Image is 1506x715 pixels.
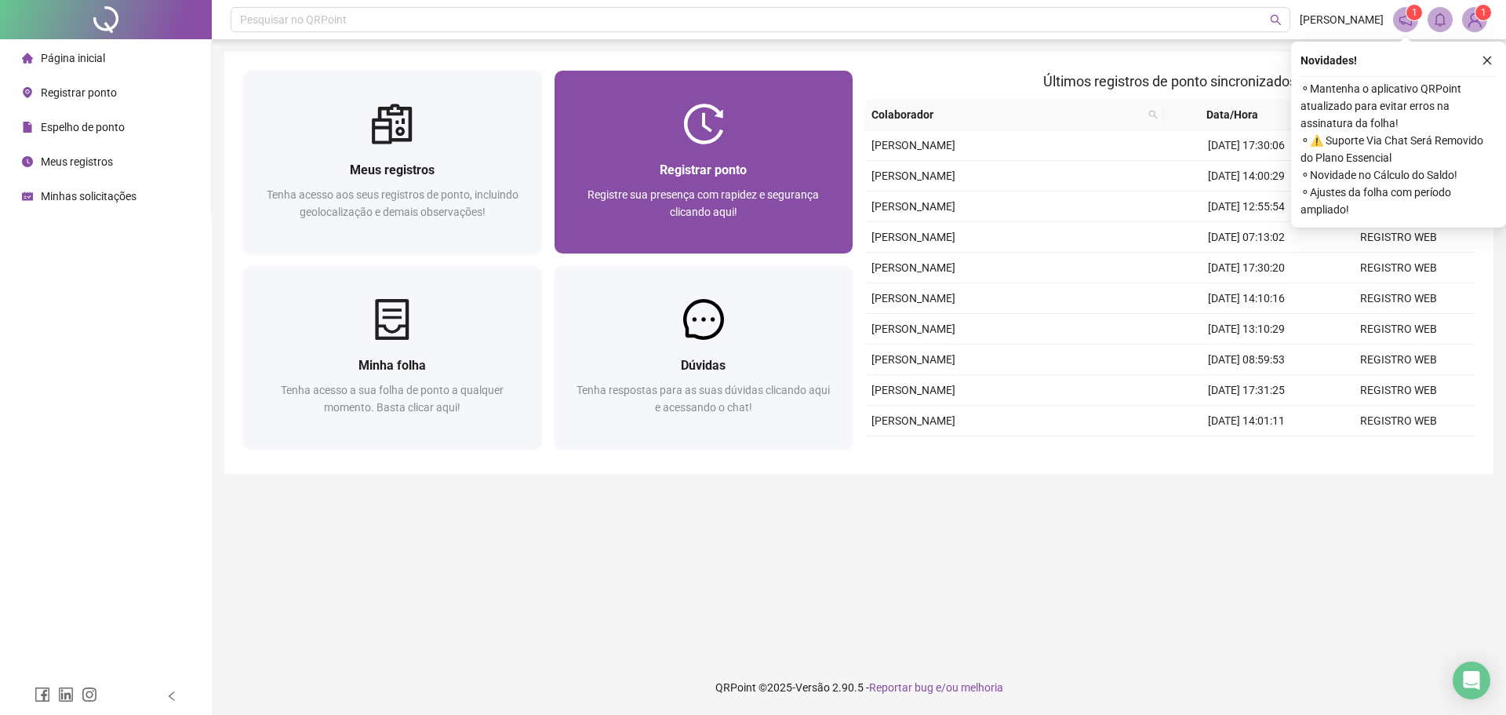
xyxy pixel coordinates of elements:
footer: QRPoint © 2025 - 2.90.5 - [212,660,1506,715]
span: Versão [795,681,830,694]
span: left [166,691,177,702]
span: notification [1399,13,1413,27]
td: [DATE] 08:59:53 [1170,345,1322,375]
td: REGISTRO WEB [1322,436,1475,467]
span: instagram [82,687,97,702]
span: bell [1433,13,1447,27]
span: [PERSON_NAME] [871,170,955,182]
span: facebook [35,687,50,702]
td: [DATE] 17:31:25 [1170,375,1322,406]
td: REGISTRO WEB [1322,222,1475,253]
span: ⚬ Novidade no Cálculo do Saldo! [1300,166,1497,184]
span: Minhas solicitações [41,190,136,202]
span: Tenha acesso aos seus registros de ponto, incluindo geolocalização e demais observações! [267,188,518,218]
td: REGISTRO WEB [1322,314,1475,345]
td: [DATE] 14:01:11 [1170,406,1322,436]
span: Tenha respostas para as suas dúvidas clicando aqui e acessando o chat! [577,384,830,414]
img: 91832 [1463,8,1486,31]
span: [PERSON_NAME] [871,292,955,305]
span: clock-circle [22,156,33,167]
th: Data/Hora [1164,100,1314,130]
span: Minha folha [358,358,426,373]
td: [DATE] 13:00:57 [1170,436,1322,467]
span: Meus registros [350,162,435,177]
span: [PERSON_NAME] [871,261,955,274]
span: linkedin [58,687,74,702]
td: REGISTRO WEB [1322,253,1475,283]
td: [DATE] 13:10:29 [1170,314,1322,345]
span: Página inicial [41,52,105,64]
span: Reportar bug e/ou melhoria [869,681,1003,694]
td: REGISTRO WEB [1322,406,1475,436]
td: [DATE] 07:13:02 [1170,222,1322,253]
span: 1 [1412,7,1417,18]
span: Espelho de ponto [41,121,125,133]
a: Meus registrosTenha acesso aos seus registros de ponto, incluindo geolocalização e demais observa... [243,71,542,254]
a: DúvidasTenha respostas para as suas dúvidas clicando aqui e acessando o chat! [555,266,853,449]
span: [PERSON_NAME] [871,414,955,427]
span: [PERSON_NAME] [871,384,955,396]
td: REGISTRO WEB [1322,345,1475,375]
span: search [1270,14,1282,26]
span: home [22,53,33,64]
sup: Atualize o seu contato no menu Meus Dados [1475,5,1491,20]
span: Meus registros [41,155,113,168]
span: 1 [1481,7,1486,18]
a: Registrar pontoRegistre sua presença com rapidez e segurança clicando aqui! [555,71,853,254]
td: REGISTRO WEB [1322,375,1475,406]
td: [DATE] 17:30:20 [1170,253,1322,283]
td: [DATE] 17:30:06 [1170,130,1322,161]
div: Open Intercom Messenger [1453,662,1490,699]
span: Colaborador [871,106,1142,123]
span: Registrar ponto [41,86,117,99]
td: [DATE] 14:00:29 [1170,161,1322,192]
span: [PERSON_NAME] [871,353,955,366]
a: Minha folhaTenha acesso a sua folha de ponto a qualquer momento. Basta clicar aqui! [243,266,542,449]
span: [PERSON_NAME] [871,139,955,151]
span: Data/Hora [1170,106,1295,123]
span: [PERSON_NAME] [871,231,955,243]
span: [PERSON_NAME] [1300,11,1384,28]
span: search [1145,103,1161,126]
span: close [1482,55,1493,66]
span: Registre sua presença com rapidez e segurança clicando aqui! [587,188,819,218]
span: ⚬ ⚠️ Suporte Via Chat Será Removido do Plano Essencial [1300,132,1497,166]
span: ⚬ Mantenha o aplicativo QRPoint atualizado para evitar erros na assinatura da folha! [1300,80,1497,132]
span: ⚬ Ajustes da folha com período ampliado! [1300,184,1497,218]
span: Últimos registros de ponto sincronizados [1043,73,1297,89]
span: file [22,122,33,133]
span: [PERSON_NAME] [871,323,955,335]
td: REGISTRO WEB [1322,283,1475,314]
span: Registrar ponto [660,162,747,177]
span: Dúvidas [681,358,726,373]
span: Tenha acesso a sua folha de ponto a qualquer momento. Basta clicar aqui! [281,384,504,414]
span: schedule [22,191,33,202]
td: [DATE] 14:10:16 [1170,283,1322,314]
span: environment [22,87,33,98]
span: search [1148,110,1158,119]
span: Novidades ! [1300,52,1357,69]
span: [PERSON_NAME] [871,200,955,213]
sup: 1 [1406,5,1422,20]
td: [DATE] 12:55:54 [1170,192,1322,222]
